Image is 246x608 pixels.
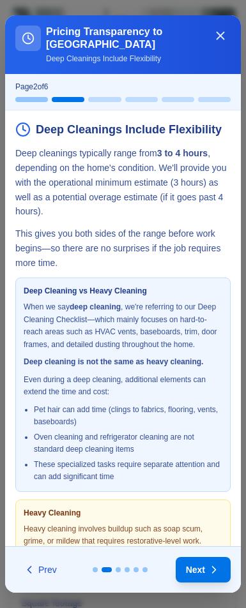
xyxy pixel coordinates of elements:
[15,121,231,138] h3: Deep Cleanings Include Flexibility
[24,508,222,518] p: Heavy Cleaning
[24,523,222,586] p: Heavy cleaning involves buildup such as soap scum, grime, or mildew that requires restorative-lev...
[15,146,231,219] p: Deep cleanings typically range from , depending on the home's condition. We'll provide you with t...
[38,563,57,576] span: Prev
[125,97,158,102] button: Go to page 4
[102,567,112,572] button: Go to page 2
[93,567,98,572] button: Go to page 1
[24,357,203,366] strong: Deep cleaning is not the same as heavy cleaning.
[162,97,194,102] button: Go to page 5
[46,54,205,64] p: Deep Cleanings Include Flexibility
[176,557,231,582] button: Next
[15,226,231,270] p: This gives you both sides of the range before work begins—so there are no surprises if the job re...
[15,97,48,102] button: Go to page 1
[157,148,208,158] strong: 3 to 4 hours
[116,567,121,572] button: Go to page 3
[198,97,231,102] button: Go to page 6
[24,286,222,296] p: Deep Cleaning vs Heavy Cleaning
[134,567,139,572] button: Go to page 5
[34,404,222,429] li: Pet hair can add time (clings to fabrics, flooring, vents, baseboards)
[24,301,222,351] p: When we say , we're referring to our Deep Cleaning Checklist—which mainly focuses on hard-to-reac...
[34,459,222,484] li: These specialized tasks require separate attention and can add significant time
[34,431,222,456] li: Oven cleaning and refrigerator cleaning are not standard deep cleaning items
[24,374,222,399] p: Even during a deep cleaning, additional elements can extend the time and cost:
[15,557,65,582] button: Prev
[88,97,121,102] button: Go to page 3
[15,82,48,92] span: Page 2 of 6
[142,567,148,572] button: Go to page 6
[52,97,84,102] button: Go to page 2
[125,567,130,572] button: Go to page 4
[46,26,205,51] h2: Pricing Transparency to [GEOGRAPHIC_DATA]
[70,302,121,311] strong: deep cleaning
[210,26,231,46] button: Close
